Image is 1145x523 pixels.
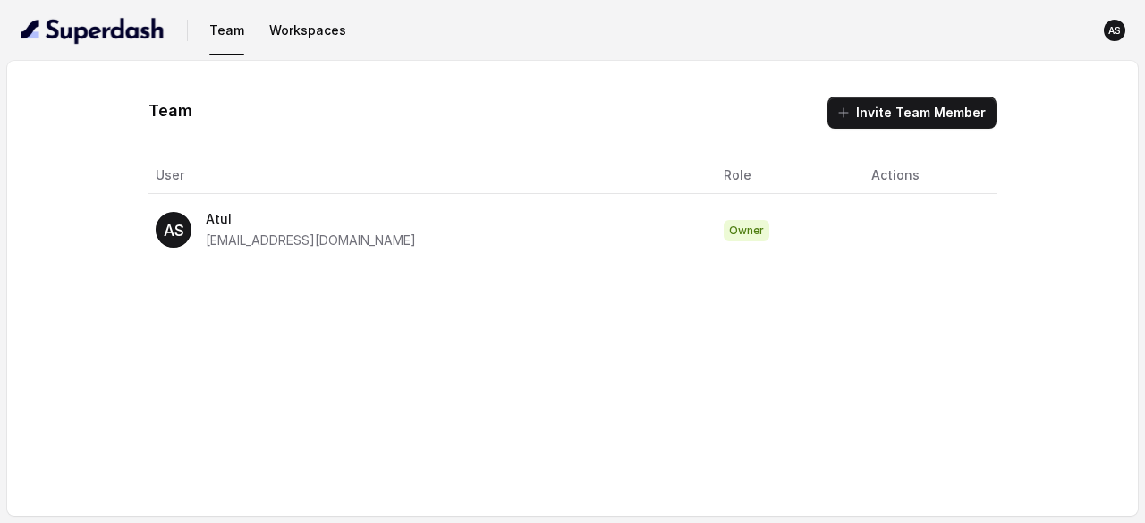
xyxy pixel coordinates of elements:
th: Actions [857,157,996,194]
h1: Team [148,97,192,125]
span: Owner [724,220,769,241]
img: light.svg [21,16,165,45]
button: Invite Team Member [827,97,997,129]
button: Workspaces [262,14,353,46]
span: [EMAIL_ADDRESS][DOMAIN_NAME] [206,232,416,248]
button: Team [202,14,251,46]
th: User [148,157,709,194]
p: Atul [206,208,416,230]
th: Role [709,157,857,194]
text: AS [164,221,184,240]
text: AS [1108,25,1121,37]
